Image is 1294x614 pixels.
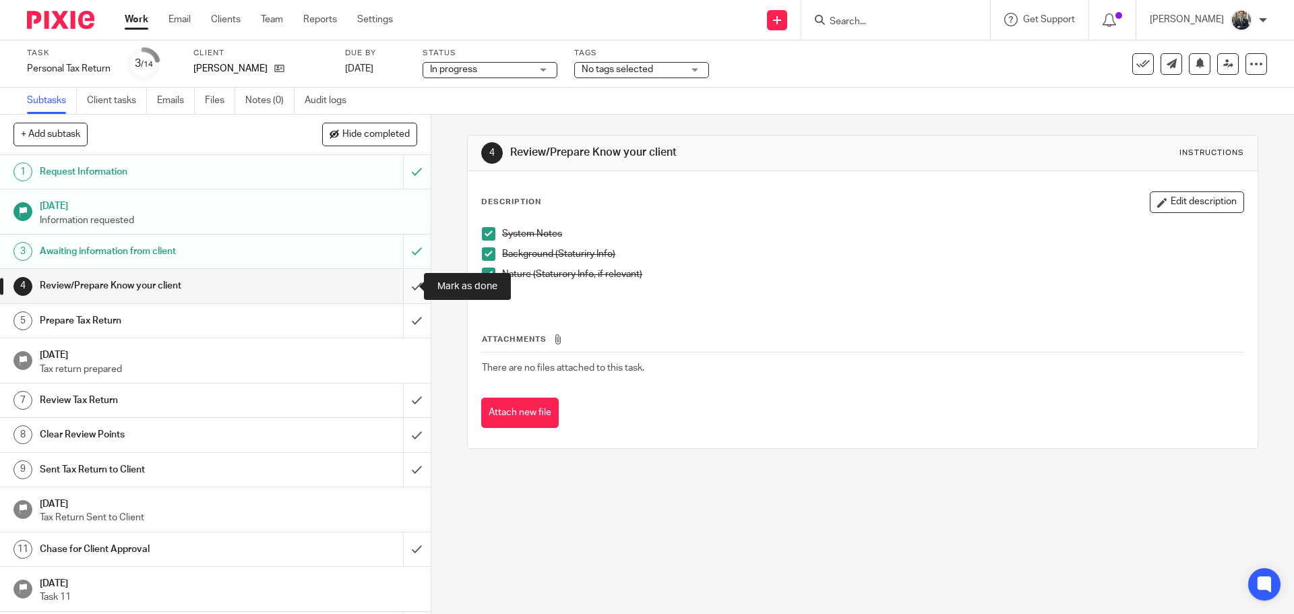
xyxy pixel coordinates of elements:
[87,88,147,114] a: Client tasks
[261,13,283,26] a: Team
[40,241,273,262] h1: Awaiting information from client
[502,227,1243,241] p: System Notes
[125,13,148,26] a: Work
[13,123,88,146] button: + Add subtask
[27,11,94,29] img: Pixie
[141,61,153,68] small: /14
[157,88,195,114] a: Emails
[27,62,111,75] div: Personal Tax Return
[168,13,191,26] a: Email
[342,129,410,140] span: Hide completed
[828,16,950,28] input: Search
[13,311,32,330] div: 5
[40,574,417,590] h1: [DATE]
[205,88,235,114] a: Files
[40,425,273,445] h1: Clear Review Points
[40,494,417,511] h1: [DATE]
[40,345,417,362] h1: [DATE]
[13,540,32,559] div: 11
[40,590,417,604] p: Task 11
[305,88,357,114] a: Audit logs
[40,511,417,524] p: Tax Return Sent to Client
[27,48,111,59] label: Task
[40,390,273,410] h1: Review Tax Return
[1023,15,1075,24] span: Get Support
[502,247,1243,261] p: Background (Staturiry Info)
[1231,9,1252,31] img: Headshot.jpg
[482,363,644,373] span: There are no files attached to this task.
[40,162,273,182] h1: Request Information
[193,62,268,75] p: [PERSON_NAME]
[40,214,417,227] p: Information requested
[27,88,77,114] a: Subtasks
[13,391,32,410] div: 7
[13,242,32,261] div: 3
[13,277,32,296] div: 4
[322,123,417,146] button: Hide completed
[481,197,541,208] p: Description
[345,64,373,73] span: [DATE]
[193,48,328,59] label: Client
[40,196,417,213] h1: [DATE]
[481,398,559,428] button: Attach new file
[40,363,417,376] p: Tax return prepared
[40,539,273,559] h1: Chase for Client Approval
[345,48,406,59] label: Due by
[303,13,337,26] a: Reports
[13,162,32,181] div: 1
[1150,191,1244,213] button: Edit description
[245,88,295,114] a: Notes (0)
[502,268,1243,281] p: Nature (Staturory Info, if relevant)
[357,13,393,26] a: Settings
[135,56,153,71] div: 3
[1179,148,1244,158] div: Instructions
[40,311,273,331] h1: Prepare Tax Return
[40,460,273,480] h1: Sent Tax Return to Client
[481,142,503,164] div: 4
[574,48,709,59] label: Tags
[211,13,241,26] a: Clients
[430,65,477,74] span: In progress
[13,425,32,444] div: 8
[582,65,653,74] span: No tags selected
[423,48,557,59] label: Status
[13,460,32,479] div: 9
[510,146,892,160] h1: Review/Prepare Know your client
[40,276,273,296] h1: Review/Prepare Know your client
[1150,13,1224,26] p: [PERSON_NAME]
[482,336,547,343] span: Attachments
